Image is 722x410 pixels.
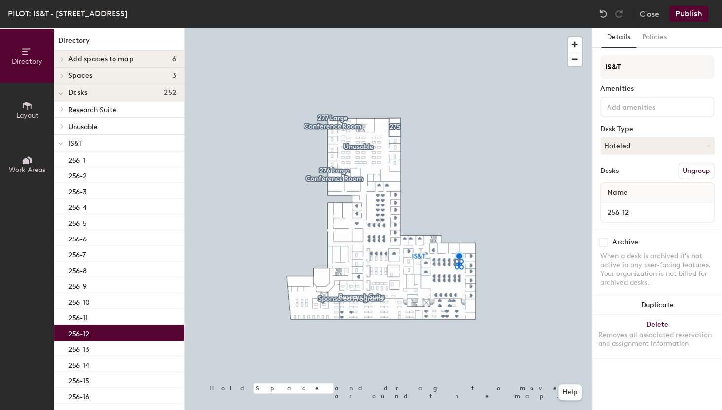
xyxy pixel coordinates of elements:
[598,331,716,348] div: Removes all associated reservation and assignment information
[172,55,176,63] span: 6
[68,106,116,114] span: Research Suite
[68,248,86,259] p: 256-7
[68,55,134,63] span: Add spaces to map
[68,123,98,131] span: Unusable
[558,384,582,400] button: Help
[68,327,89,338] p: 256-12
[68,139,82,148] span: IS&T
[592,315,722,358] button: DeleteRemoves all associated reservation and assignment information
[636,28,673,48] button: Policies
[603,184,633,202] span: Name
[68,153,85,165] p: 256-1
[68,232,87,243] p: 256-6
[600,167,619,175] div: Desks
[600,85,714,93] div: Amenities
[68,342,89,354] p: 256-13
[592,295,722,315] button: Duplicate
[68,216,87,228] p: 256-5
[16,111,38,120] span: Layout
[68,169,87,180] p: 256-2
[601,28,636,48] button: Details
[172,72,176,80] span: 3
[669,6,708,22] button: Publish
[8,7,128,20] div: PILOT: IS&T - [STREET_ADDRESS]
[9,166,45,174] span: Work Areas
[603,205,712,219] input: Unnamed desk
[68,279,87,291] p: 256-9
[68,311,88,322] p: 256-11
[68,72,93,80] span: Spaces
[68,295,90,307] p: 256-10
[605,101,694,112] input: Add amenities
[68,185,87,196] p: 256-3
[600,125,714,133] div: Desk Type
[612,239,638,246] div: Archive
[68,374,89,385] p: 256-15
[164,89,176,97] span: 252
[678,163,714,179] button: Ungroup
[54,35,184,51] h1: Directory
[600,137,714,155] button: Hoteled
[640,6,659,22] button: Close
[68,390,89,401] p: 256-16
[12,57,42,66] span: Directory
[68,201,87,212] p: 256-4
[600,252,714,287] div: When a desk is archived it's not active in any user-facing features. Your organization is not bil...
[598,9,608,19] img: Undo
[68,264,87,275] p: 256-8
[68,358,89,370] p: 256-14
[68,89,87,97] span: Desks
[614,9,624,19] img: Redo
